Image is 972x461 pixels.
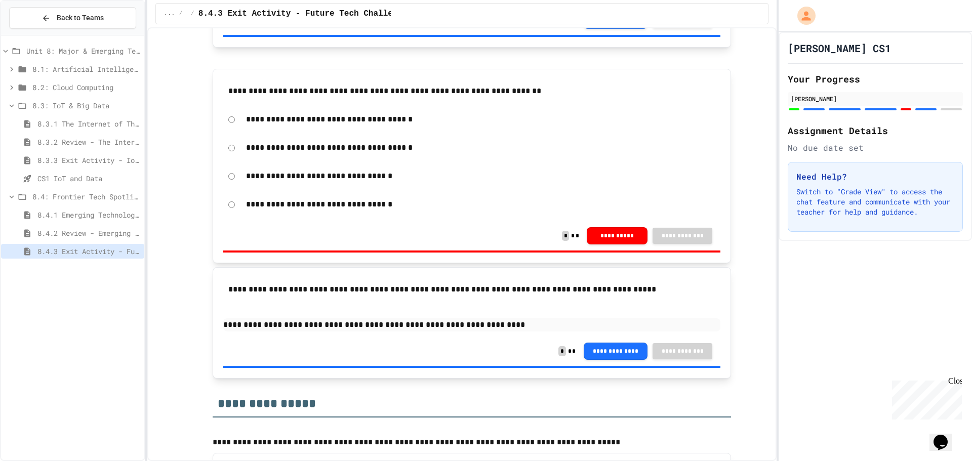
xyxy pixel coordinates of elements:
span: / [179,10,182,18]
span: Back to Teams [57,13,104,23]
span: 8.3.3 Exit Activity - IoT Data Detective Challenge [37,155,140,165]
span: 8.3.2 Review - The Internet of Things and Big Data [37,137,140,147]
span: 8.3: IoT & Big Data [32,100,140,111]
iframe: chat widget [929,421,962,451]
span: 8.4.2 Review - Emerging Technologies: Shaping Our Digital Future [37,228,140,238]
span: / [191,10,194,18]
span: 8.4.1 Emerging Technologies: Shaping Our Digital Future [37,209,140,220]
span: 8.4.3 Exit Activity - Future Tech Challenge [37,246,140,257]
div: [PERSON_NAME] [791,94,960,103]
div: No due date set [788,142,963,154]
span: ... [164,10,175,18]
span: 8.2: Cloud Computing [32,82,140,93]
span: Unit 8: Major & Emerging Technologies [26,46,140,56]
h2: Your Progress [788,72,963,86]
span: 8.4.3 Exit Activity - Future Tech Challenge [198,8,408,20]
span: CS1 IoT and Data [37,173,140,184]
h3: Need Help? [796,171,954,183]
button: Back to Teams [9,7,136,29]
div: My Account [787,4,818,27]
h1: [PERSON_NAME] CS1 [788,41,891,55]
h2: Assignment Details [788,123,963,138]
span: 8.1: Artificial Intelligence Basics [32,64,140,74]
span: 8.4: Frontier Tech Spotlight [32,191,140,202]
iframe: chat widget [888,376,962,420]
p: Switch to "Grade View" to access the chat feature and communicate with your teacher for help and ... [796,187,954,217]
div: Chat with us now!Close [4,4,70,64]
span: 8.3.1 The Internet of Things and Big Data: Our Connected Digital World [37,118,140,129]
